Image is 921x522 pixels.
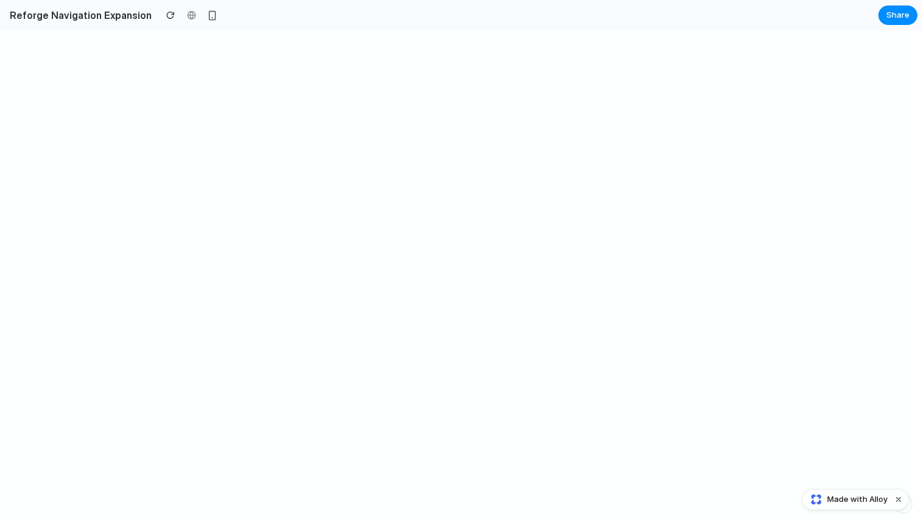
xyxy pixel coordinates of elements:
span: Share [886,9,909,21]
a: Made with Alloy [803,493,889,506]
button: Dismiss watermark [891,492,906,507]
span: Made with Alloy [827,493,887,506]
button: Share [878,5,917,25]
h2: Reforge Navigation Expansion [5,8,152,23]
